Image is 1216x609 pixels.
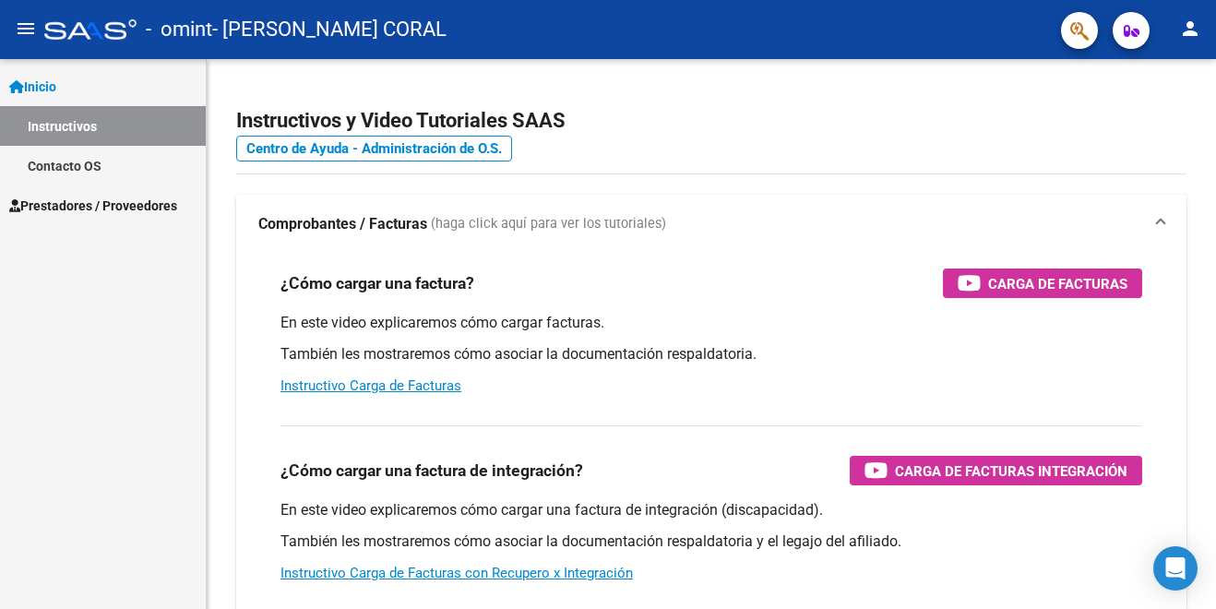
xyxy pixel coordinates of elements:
[280,458,583,484] h3: ¿Cómo cargar una factura de integración?
[9,77,56,97] span: Inicio
[258,214,427,234] strong: Comprobantes / Facturas
[236,103,1186,138] h2: Instructivos y Video Tutoriales SAAS
[280,500,1142,520] p: En este video explicaremos cómo cargar una factura de integración (discapacidad).
[943,269,1142,298] button: Carga de Facturas
[1153,546,1198,591] div: Open Intercom Messenger
[280,313,1142,333] p: En este video explicaremos cómo cargar facturas.
[988,272,1127,295] span: Carga de Facturas
[9,196,177,216] span: Prestadores / Proveedores
[850,456,1142,485] button: Carga de Facturas Integración
[280,270,474,296] h3: ¿Cómo cargar una factura?
[280,377,461,394] a: Instructivo Carga de Facturas
[431,214,666,234] span: (haga click aquí para ver los tutoriales)
[280,565,633,581] a: Instructivo Carga de Facturas con Recupero x Integración
[280,531,1142,552] p: También les mostraremos cómo asociar la documentación respaldatoria y el legajo del afiliado.
[15,18,37,40] mat-icon: menu
[895,460,1127,483] span: Carga de Facturas Integración
[212,9,447,50] span: - [PERSON_NAME] CORAL
[236,136,512,161] a: Centro de Ayuda - Administración de O.S.
[146,9,212,50] span: - omint
[1179,18,1201,40] mat-icon: person
[280,344,1142,364] p: También les mostraremos cómo asociar la documentación respaldatoria.
[236,195,1186,254] mat-expansion-panel-header: Comprobantes / Facturas (haga click aquí para ver los tutoriales)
